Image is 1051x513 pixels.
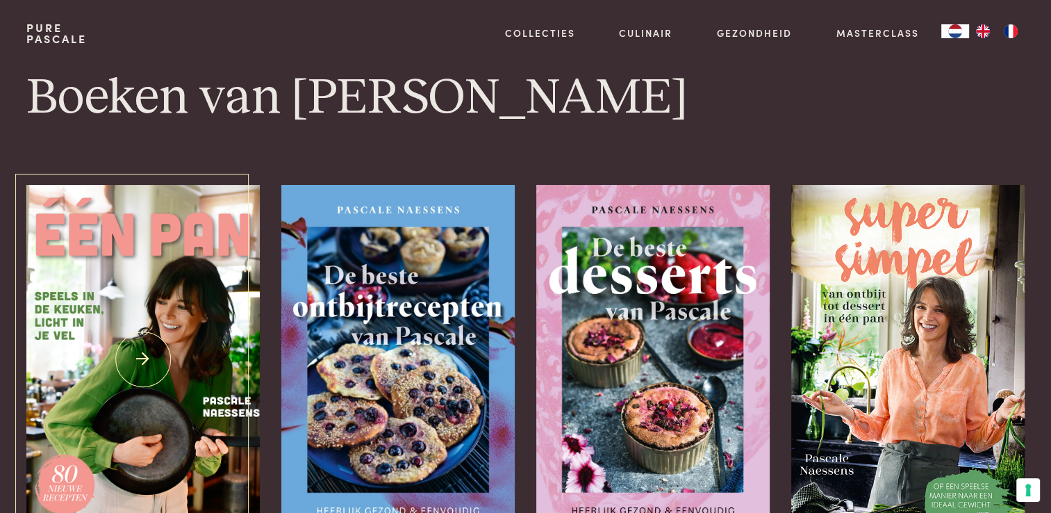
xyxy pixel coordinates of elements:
a: Masterclass [836,26,919,40]
ul: Language list [969,24,1025,38]
div: Language [941,24,969,38]
aside: Language selected: Nederlands [941,24,1025,38]
a: EN [969,24,997,38]
button: Uw voorkeuren voor toestemming voor trackingtechnologieën [1016,478,1040,502]
a: Gezondheid [717,26,792,40]
a: PurePascale [26,22,87,44]
h1: Boeken van [PERSON_NAME] [26,67,1024,129]
a: Collecties [505,26,575,40]
a: NL [941,24,969,38]
a: Culinair [619,26,672,40]
a: FR [997,24,1025,38]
